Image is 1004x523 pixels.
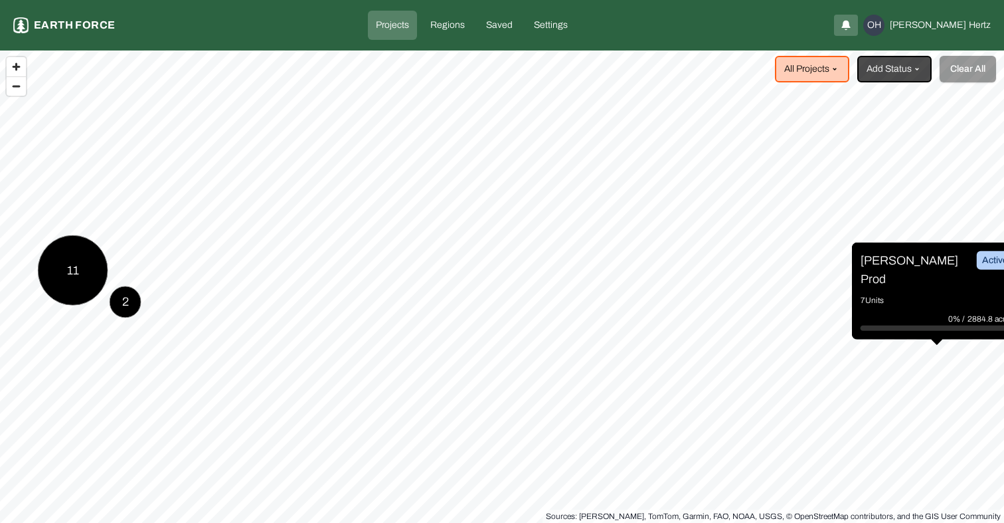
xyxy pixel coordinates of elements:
p: [PERSON_NAME] Prod [861,251,960,288]
span: Hertz [969,19,991,32]
p: Settings [534,19,568,32]
button: All Projects [775,56,849,82]
a: Regions [422,11,473,40]
div: Sources: [PERSON_NAME], TomTom, Garmin, FAO, NOAA, USGS, © OpenStreetMap contributors, and the GI... [546,510,1001,523]
button: 11 [38,235,108,306]
p: 0% / [948,312,967,326]
button: Zoom in [7,57,26,76]
p: Projects [376,19,409,32]
p: Saved [486,19,513,32]
a: Settings [526,11,576,40]
button: Clear All [940,56,996,82]
button: Zoom out [7,76,26,96]
p: Earth force [34,17,115,33]
img: earthforce-logo-white-uG4MPadI.svg [13,17,29,33]
button: OH[PERSON_NAME]Hertz [863,15,991,36]
button: Add Status [857,56,932,82]
span: [PERSON_NAME] [890,19,966,32]
p: Regions [430,19,465,32]
button: 2 [110,286,141,318]
a: Projects [368,11,417,40]
a: Saved [478,11,521,40]
div: OH [863,15,884,36]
